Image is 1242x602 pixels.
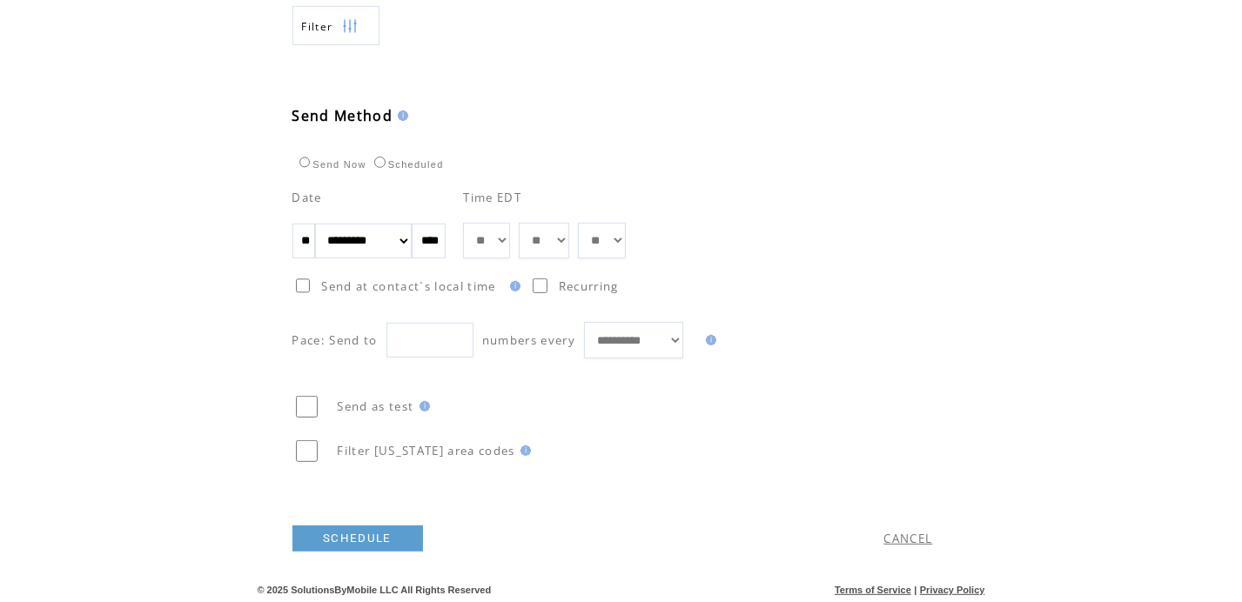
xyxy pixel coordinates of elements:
img: help.gif [505,281,520,291]
span: Recurring [559,278,619,294]
img: help.gif [414,401,430,411]
span: Date [292,190,322,205]
span: Send at contact`s local time [321,278,495,294]
span: © 2025 SolutionsByMobile LLC All Rights Reserved [258,585,492,595]
input: Scheduled [374,157,386,168]
a: CANCEL [884,531,933,546]
img: help.gif [393,110,408,121]
span: numbers every [482,332,575,348]
span: | [914,585,916,595]
a: Privacy Policy [920,585,985,595]
label: Send Now [295,159,366,170]
img: help.gif [515,445,531,456]
a: Terms of Service [835,585,911,595]
a: Filter [292,6,379,45]
img: filters.png [342,7,358,46]
span: Pace: Send to [292,332,378,348]
span: Filter [US_STATE] area codes [338,443,515,458]
label: Scheduled [370,159,444,170]
span: Time EDT [463,190,521,205]
img: help.gif [701,335,716,345]
span: Show filters [302,19,333,34]
span: Send Method [292,106,393,125]
span: Send as test [338,398,414,414]
a: SCHEDULE [292,525,423,552]
input: Send Now [299,157,311,168]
